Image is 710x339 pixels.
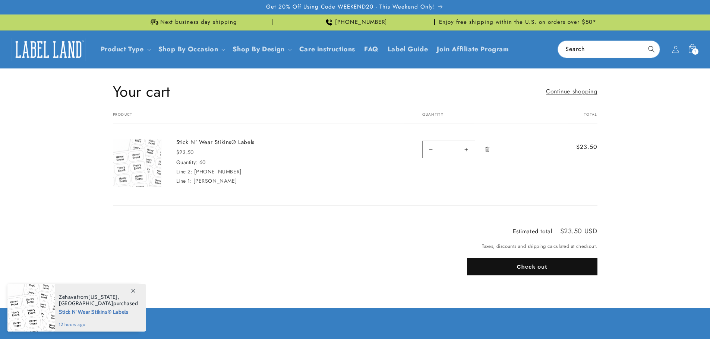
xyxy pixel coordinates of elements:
span: $23.50 [557,143,597,151]
a: FAQ [360,41,383,58]
th: Product [113,112,404,124]
th: Total [542,112,597,124]
span: Shop By Occasion [158,45,218,54]
a: Care instructions [295,41,360,58]
span: [GEOGRAPHIC_DATA] [59,300,113,307]
a: Product Type [101,44,144,54]
h2: Estimated total [513,228,553,234]
a: Label Guide [383,41,433,58]
a: Label Land [9,35,89,64]
img: Label Land [11,38,86,61]
summary: Product Type [96,41,154,58]
div: Announcement [113,15,272,30]
dd: [PHONE_NUMBER] [194,168,241,175]
div: $23.50 [176,148,288,156]
div: Announcement [438,15,597,30]
dd: 60 [199,159,206,166]
div: Announcement [275,15,435,30]
a: Remove Stick N&#39; Wear Stikins® Labels - 60 [481,139,494,160]
span: Next business day shipping [160,19,237,26]
span: [PHONE_NUMBER] [335,19,387,26]
dd: [PERSON_NAME] [193,177,237,185]
span: Zehava [59,294,77,300]
span: Join Affiliate Program [437,45,509,54]
dt: Line 1: [176,177,192,185]
a: Join Affiliate Program [432,41,513,58]
h1: Your cart [113,82,170,101]
span: from , purchased [59,294,138,307]
a: Continue shopping [546,86,597,97]
summary: Shop By Design [228,41,294,58]
span: 1 [694,48,696,55]
span: [US_STATE] [88,294,118,300]
a: Stick N' Wear Stikins® Labels [176,139,288,146]
span: FAQ [364,45,379,54]
p: $23.50 USD [560,228,597,234]
span: Care instructions [299,45,355,54]
button: Search [643,41,660,57]
span: Enjoy free shipping within the U.S. on orders over $50* [439,19,596,26]
span: Get 20% Off Using Code WEEKEND20 - This Weekend Only! [266,3,435,11]
summary: Shop By Occasion [154,41,228,58]
a: Shop By Design [233,44,284,54]
input: Quantity for Stick N&#39; Wear Stikins® Labels [439,141,458,158]
span: Label Guide [388,45,428,54]
small: Taxes, discounts and shipping calculated at checkout. [467,243,597,250]
button: Check out [467,258,597,275]
th: Quantity [404,112,542,124]
dt: Quantity: [176,159,198,166]
dt: Line 2: [176,168,193,175]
